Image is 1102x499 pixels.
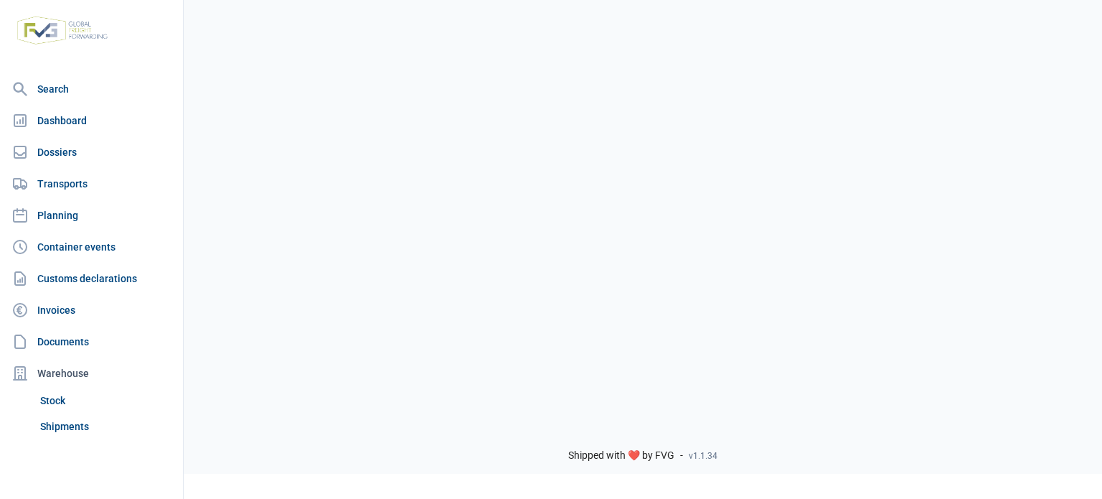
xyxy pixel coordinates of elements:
[6,264,177,293] a: Customs declarations
[6,169,177,198] a: Transports
[6,106,177,135] a: Dashboard
[6,138,177,167] a: Dossiers
[6,233,177,261] a: Container events
[34,414,177,439] a: Shipments
[6,327,177,356] a: Documents
[6,75,177,103] a: Search
[689,450,717,462] span: v1.1.34
[680,449,683,462] span: -
[6,296,177,325] a: Invoices
[6,359,177,388] div: Warehouse
[34,388,177,414] a: Stock
[6,201,177,230] a: Planning
[568,449,674,462] span: Shipped with ❤️ by FVG
[11,11,113,50] img: FVG - Global freight forwarding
